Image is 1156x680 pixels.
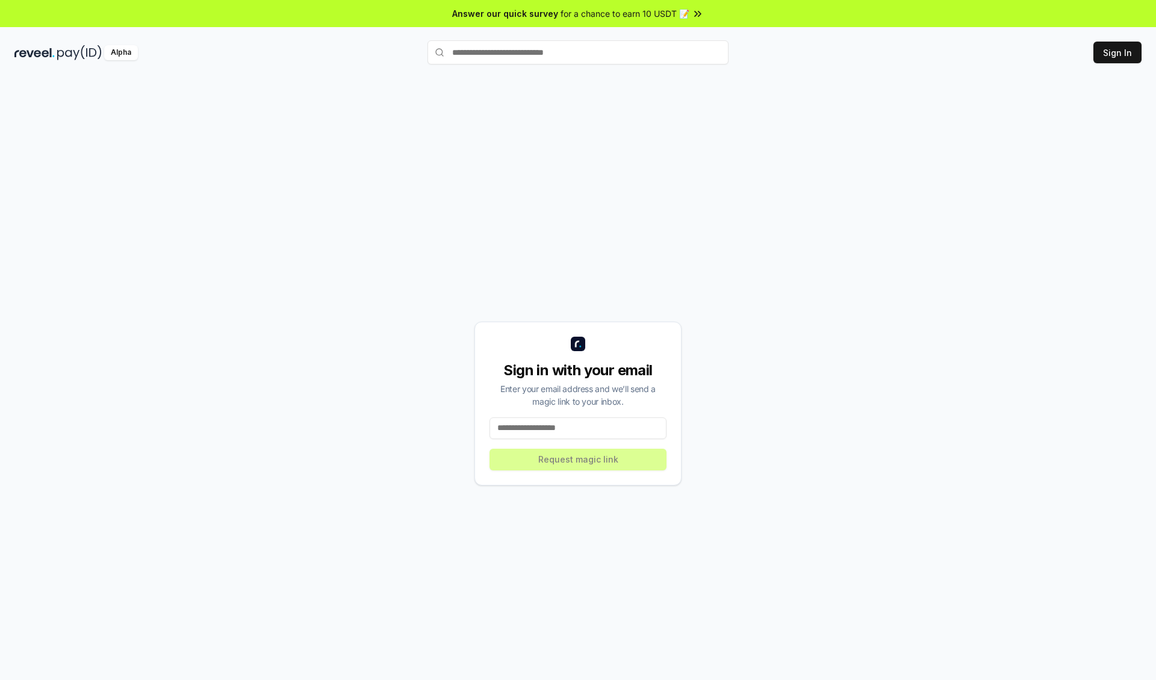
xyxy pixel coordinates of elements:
button: Sign In [1093,42,1142,63]
img: logo_small [571,337,585,351]
span: Answer our quick survey [452,7,558,20]
div: Enter your email address and we’ll send a magic link to your inbox. [489,382,667,408]
div: Alpha [104,45,138,60]
span: for a chance to earn 10 USDT 📝 [561,7,689,20]
img: reveel_dark [14,45,55,60]
div: Sign in with your email [489,361,667,380]
img: pay_id [57,45,102,60]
